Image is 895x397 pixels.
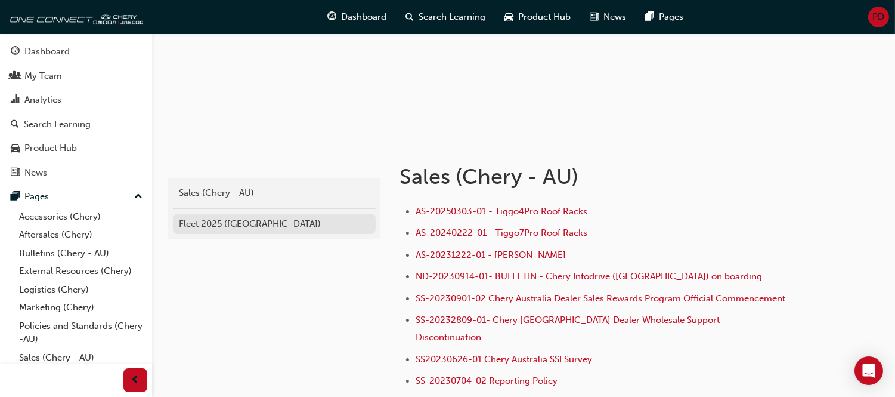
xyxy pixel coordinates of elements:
[416,293,785,304] a: SS-20230901-02 Chery Australia Dealer Sales Rewards Program Official Commencement
[419,10,486,24] span: Search Learning
[659,10,684,24] span: Pages
[416,354,592,365] a: SS20230626-01 Chery Australia SSI Survey
[416,227,587,238] a: AS-20240222-01 - Tiggo7Pro Roof Racks
[406,10,414,24] span: search-icon
[14,244,147,263] a: Bulletins (Chery - AU)
[14,208,147,226] a: Accessories (Chery)
[14,298,147,317] a: Marketing (Chery)
[14,262,147,281] a: External Resources (Chery)
[11,192,20,202] span: pages-icon
[173,183,376,204] a: Sales (Chery - AU)
[5,89,147,111] a: Analytics
[173,214,376,235] a: Fleet 2025 ([GEOGRAPHIC_DATA])
[416,271,762,282] a: ND-20230914-01- BULLETIN - Chery Infodrive ([GEOGRAPHIC_DATA]) on boarding
[11,95,20,106] span: chart-icon
[495,5,581,29] a: car-iconProduct Hub
[868,7,889,27] button: PD
[14,226,147,244] a: Aftersales (Chery)
[854,356,883,385] div: Open Intercom Messenger
[5,38,147,186] button: DashboardMy TeamAnalyticsSearch LearningProduct HubNews
[5,137,147,159] a: Product Hub
[519,10,571,24] span: Product Hub
[24,141,77,155] div: Product Hub
[416,376,558,386] a: SS-20230704-02 Reporting Policy
[318,5,397,29] a: guage-iconDashboard
[505,10,514,24] span: car-icon
[24,166,47,180] div: News
[24,190,49,204] div: Pages
[590,10,599,24] span: news-icon
[24,93,61,107] div: Analytics
[604,10,627,24] span: News
[636,5,693,29] a: pages-iconPages
[11,143,20,154] span: car-icon
[5,65,147,87] a: My Team
[416,206,587,217] a: AS-20250303-01 - Tiggo4Pro Roof Racks
[24,69,62,83] div: My Team
[11,168,20,179] span: news-icon
[5,41,147,63] a: Dashboard
[5,186,147,208] button: Pages
[6,5,143,29] img: oneconnect
[24,45,70,59] div: Dashboard
[5,113,147,136] a: Search Learning
[179,217,370,231] div: Fleet 2025 ([GEOGRAPHIC_DATA])
[581,5,636,29] a: news-iconNews
[646,10,655,24] span: pages-icon
[24,118,91,131] div: Search Learning
[11,71,20,82] span: people-icon
[179,186,370,200] div: Sales (Chery - AU)
[416,315,722,343] a: SS-20232809-01- Chery [GEOGRAPHIC_DATA] Dealer Wholesale Support Discontinuation
[5,162,147,184] a: News
[328,10,337,24] span: guage-icon
[14,349,147,367] a: Sales (Chery - AU)
[416,250,566,260] a: AS-20231222-01 - [PERSON_NAME]
[14,281,147,299] a: Logistics (Chery)
[131,373,140,388] span: prev-icon
[14,317,147,349] a: Policies and Standards (Chery -AU)
[342,10,387,24] span: Dashboard
[397,5,495,29] a: search-iconSearch Learning
[11,119,19,130] span: search-icon
[873,10,885,24] span: PD
[11,47,20,57] span: guage-icon
[400,164,791,190] h1: Sales (Chery - AU)
[134,189,143,205] span: up-icon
